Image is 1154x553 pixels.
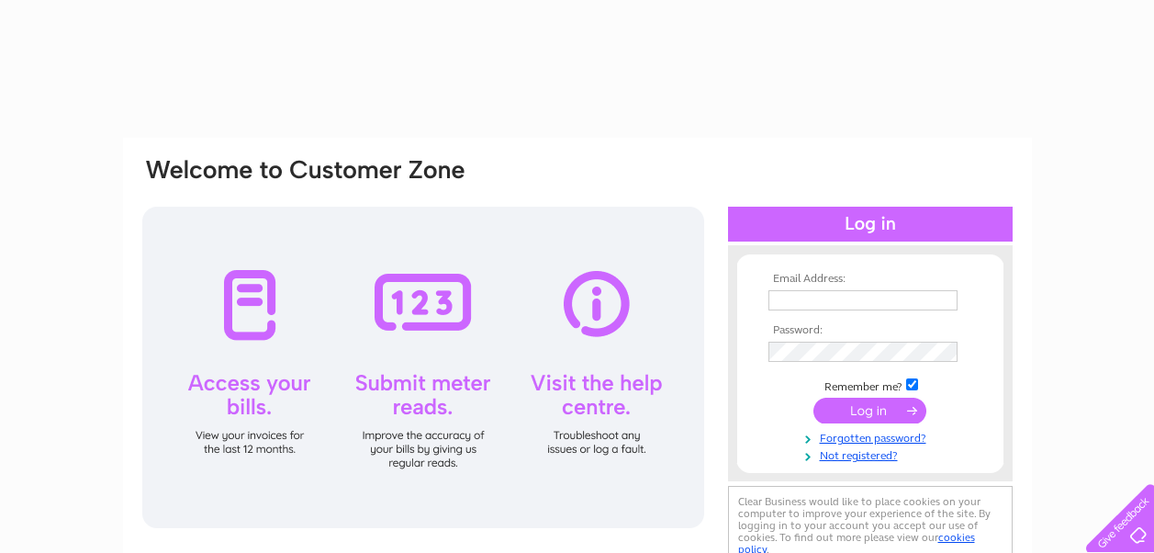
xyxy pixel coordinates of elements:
[768,428,977,446] a: Forgotten password?
[768,446,977,463] a: Not registered?
[764,273,977,286] th: Email Address:
[764,324,977,337] th: Password:
[764,376,977,394] td: Remember me?
[813,398,926,423] input: Submit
